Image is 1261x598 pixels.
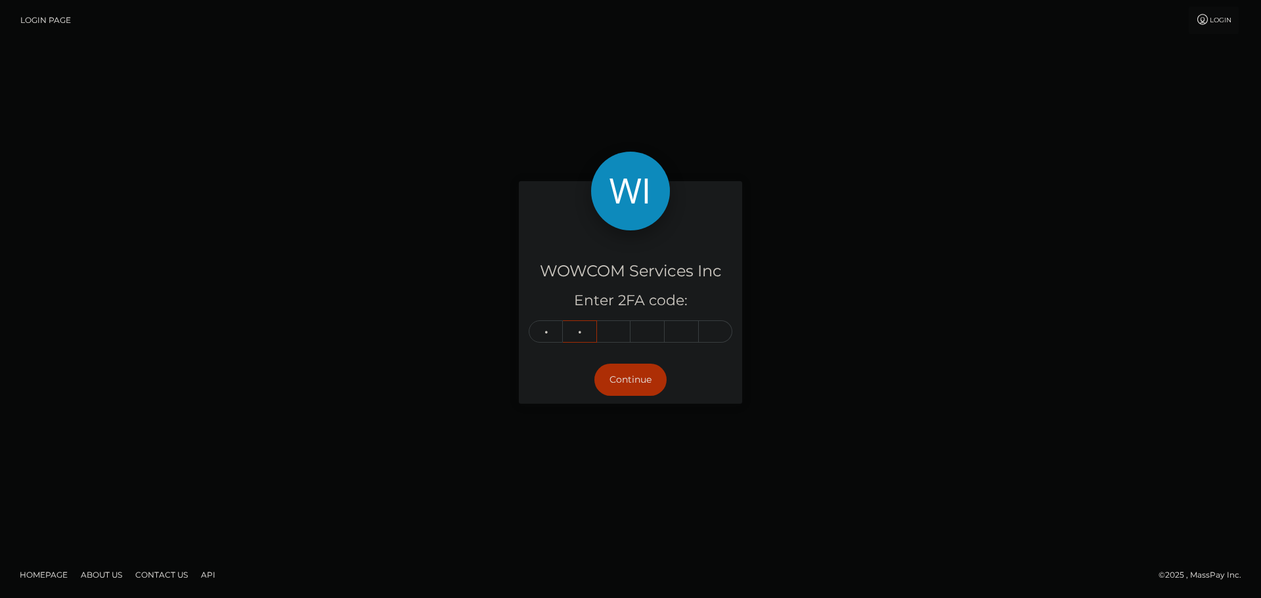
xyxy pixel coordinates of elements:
div: © 2025 , MassPay Inc. [1159,568,1251,582]
h4: WOWCOM Services Inc [529,260,732,283]
a: Homepage [14,565,73,585]
img: WOWCOM Services Inc [591,152,670,230]
h5: Enter 2FA code: [529,291,732,311]
a: Login [1189,7,1239,34]
a: About Us [76,565,127,585]
a: API [196,565,221,585]
a: Login Page [20,7,71,34]
button: Continue [594,364,667,396]
a: Contact Us [130,565,193,585]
